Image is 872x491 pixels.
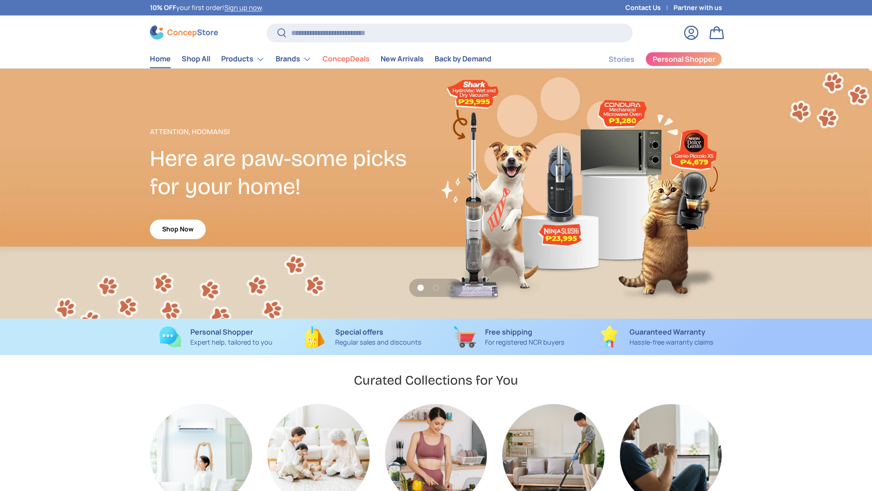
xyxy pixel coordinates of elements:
a: Shop Now [150,220,206,239]
strong: Guaranteed Warranty [629,327,705,337]
p: Expert help, tailored to you [190,337,272,347]
a: Home [150,50,171,68]
a: Products [221,50,265,68]
a: Shop All [182,50,210,68]
nav: Secondary [587,50,722,68]
p: Attention, Hoomans! [150,126,436,137]
a: Personal Shopper Expert help, tailored to you [150,326,282,348]
a: Contact Us [625,3,674,13]
p: Regular sales and discounts [335,337,421,347]
strong: Special offers [335,327,383,337]
a: Stories [609,50,634,68]
a: Brands [276,50,312,68]
a: Guaranteed Warranty Hassle-free warranty claims [590,326,722,348]
p: your first order! . [150,3,263,13]
img: ConcepStore [150,25,218,40]
a: Special offers Regular sales and discounts [297,326,429,348]
strong: Personal Shopper [190,327,253,337]
a: Personal Shopper [645,52,722,66]
a: New Arrivals [381,50,424,68]
a: Back by Demand [435,50,491,68]
nav: Primary [150,50,491,68]
summary: Products [216,50,270,68]
a: Sign up now [224,3,262,12]
a: Partner with us [674,3,722,13]
a: ConcepDeals [322,50,370,68]
span: Personal Shopper [653,55,715,63]
h2: Here are paw-some picks for your home! [150,145,436,201]
h2: Curated Collections for You [354,372,518,389]
a: Free shipping For registered NCR buyers [443,326,575,348]
strong: 10% OFF [150,3,176,12]
strong: Free shipping [485,327,532,337]
p: Hassle-free warranty claims [629,337,713,347]
summary: Brands [270,50,317,68]
p: For registered NCR buyers [485,337,565,347]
